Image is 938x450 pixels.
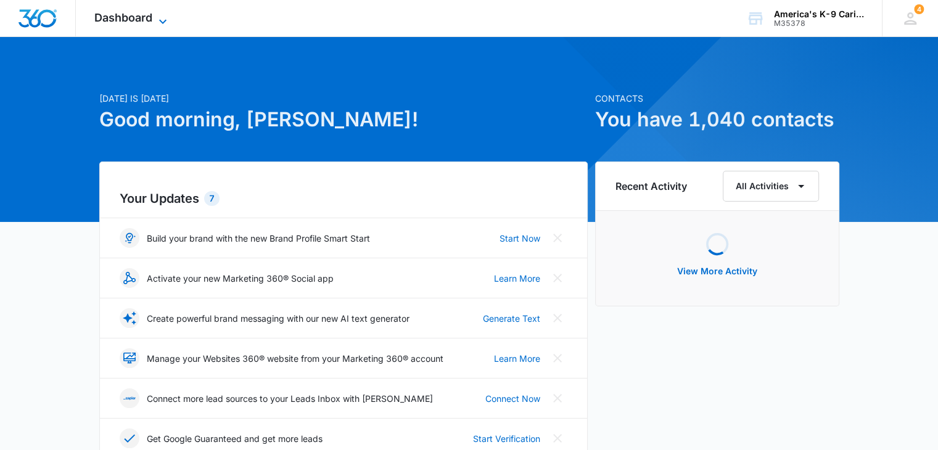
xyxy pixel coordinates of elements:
[147,232,370,245] p: Build your brand with the new Brand Profile Smart Start
[483,312,540,325] a: Generate Text
[548,388,567,408] button: Close
[548,348,567,368] button: Close
[774,19,864,28] div: account id
[615,179,687,194] h6: Recent Activity
[548,308,567,328] button: Close
[473,432,540,445] a: Start Verification
[494,352,540,365] a: Learn More
[147,392,433,405] p: Connect more lead sources to your Leads Inbox with [PERSON_NAME]
[99,105,588,134] h1: Good morning, [PERSON_NAME]!
[914,4,924,14] div: notifications count
[204,191,220,206] div: 7
[500,232,540,245] a: Start Now
[485,392,540,405] a: Connect Now
[147,312,409,325] p: Create powerful brand messaging with our new AI text generator
[548,268,567,288] button: Close
[99,92,588,105] p: [DATE] is [DATE]
[665,256,770,286] button: View More Activity
[120,189,567,208] h2: Your Updates
[494,272,540,285] a: Learn More
[147,272,334,285] p: Activate your new Marketing 360® Social app
[723,171,819,202] button: All Activities
[147,352,443,365] p: Manage your Websites 360® website from your Marketing 360® account
[595,92,839,105] p: Contacts
[94,11,152,24] span: Dashboard
[595,105,839,134] h1: You have 1,040 contacts
[548,428,567,448] button: Close
[548,228,567,248] button: Close
[147,432,323,445] p: Get Google Guaranteed and get more leads
[774,9,864,19] div: account name
[914,4,924,14] span: 4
